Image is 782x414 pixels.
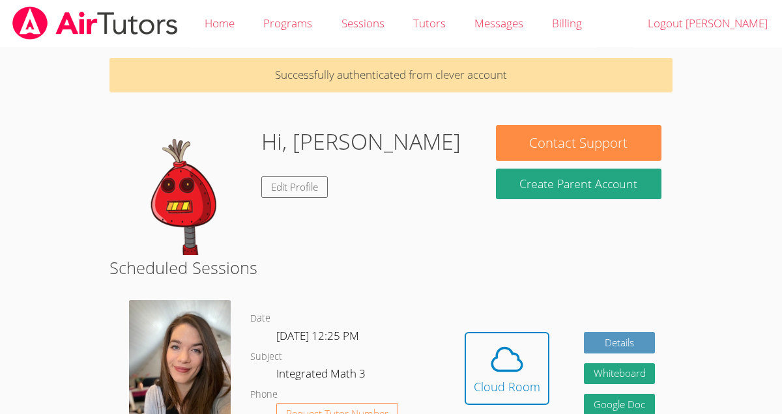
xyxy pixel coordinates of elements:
[276,328,359,343] span: [DATE] 12:25 PM
[11,7,179,40] img: airtutors_banner-c4298cdbf04f3fff15de1276eac7730deb9818008684d7c2e4769d2f7ddbe033.png
[250,349,282,365] dt: Subject
[276,365,368,387] dd: Integrated Math 3
[261,125,461,158] h1: Hi, [PERSON_NAME]
[474,378,540,396] div: Cloud Room
[121,125,251,255] img: default.png
[474,16,523,31] span: Messages
[465,332,549,405] button: Cloud Room
[109,255,673,280] h2: Scheduled Sessions
[584,332,656,353] a: Details
[250,310,270,327] dt: Date
[261,176,328,198] a: Edit Profile
[250,387,278,403] dt: Phone
[496,125,661,161] button: Contact Support
[109,58,673,92] p: Successfully authenticated from clever account
[584,363,656,385] button: Whiteboard
[496,169,661,199] button: Create Parent Account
